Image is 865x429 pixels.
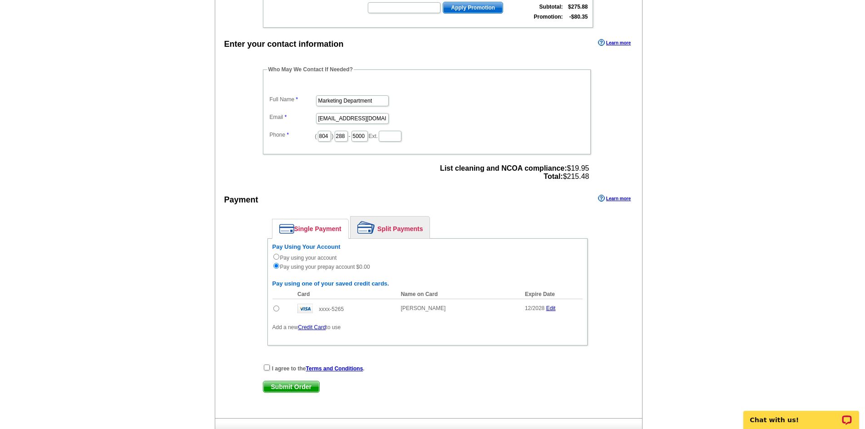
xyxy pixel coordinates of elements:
span: [PERSON_NAME] [401,305,446,311]
a: Single Payment [272,219,348,238]
img: single-payment.png [279,224,294,234]
iframe: LiveChat chat widget [737,400,865,429]
th: Name on Card [396,290,520,299]
strong: I agree to the . [272,365,365,372]
h6: Pay Using Your Account [272,243,583,251]
span: Apply Promotion [443,2,503,13]
strong: Total: [544,173,563,180]
label: Phone [270,131,315,139]
img: visa.gif [297,304,313,313]
th: Card [293,290,396,299]
div: Payment [224,194,258,206]
strong: -$80.35 [569,14,588,20]
span: 12/2028 [525,305,544,311]
strong: $275.88 [568,4,588,10]
strong: Promotion: [534,14,563,20]
a: Split Payments [351,217,430,238]
strong: List cleaning and NCOA compliance: [440,164,567,172]
th: Expire Date [520,290,583,299]
h6: Pay using one of your saved credit cards. [272,280,583,287]
div: Pay using your account Pay using your prepay account $0.00 [272,243,583,271]
label: Full Name [270,95,315,104]
a: Learn more [598,39,631,46]
a: Terms and Conditions [306,365,363,372]
button: Apply Promotion [443,2,503,14]
span: $19.95 $215.48 [440,164,589,181]
label: Email [270,113,315,121]
img: split-payment.png [357,221,375,234]
dd: ( ) - Ext. [267,128,586,143]
span: xxxx-5265 [319,306,344,312]
span: Submit Order [263,381,319,392]
strong: Subtotal: [539,4,563,10]
a: Edit [546,305,556,311]
legend: Who May We Contact If Needed? [267,65,354,74]
a: Credit Card [298,324,326,330]
p: Add a new to use [272,323,583,331]
a: Learn more [598,195,631,202]
div: Enter your contact information [224,38,344,50]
